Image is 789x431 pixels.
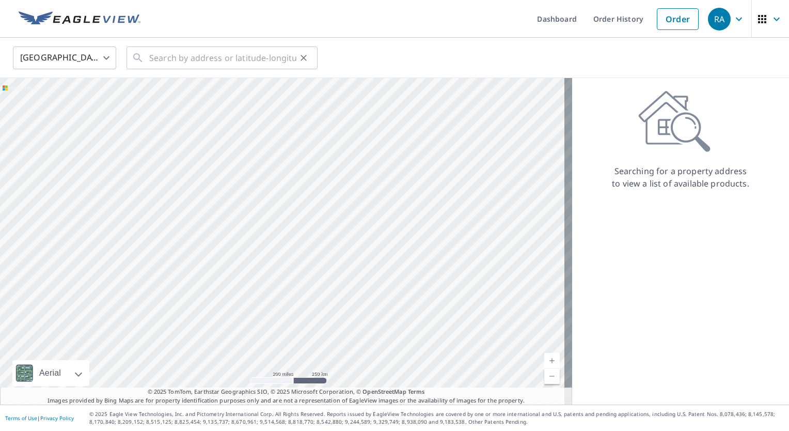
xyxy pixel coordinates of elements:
a: OpenStreetMap [362,388,406,395]
div: RA [708,8,731,30]
span: © 2025 TomTom, Earthstar Geographics SIO, © 2025 Microsoft Corporation, © [148,388,425,396]
div: [GEOGRAPHIC_DATA] [13,43,116,72]
button: Clear [296,51,311,65]
p: © 2025 Eagle View Technologies, Inc. and Pictometry International Corp. All Rights Reserved. Repo... [89,410,784,426]
a: Terms [408,388,425,395]
p: Searching for a property address to view a list of available products. [611,165,750,190]
input: Search by address or latitude-longitude [149,43,296,72]
div: Aerial [36,360,64,386]
a: Order [657,8,699,30]
a: Terms of Use [5,414,37,422]
img: EV Logo [19,11,140,27]
a: Privacy Policy [40,414,74,422]
a: Current Level 5, Zoom Out [544,368,560,384]
div: Aerial [12,360,89,386]
p: | [5,415,74,421]
a: Current Level 5, Zoom In [544,353,560,368]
